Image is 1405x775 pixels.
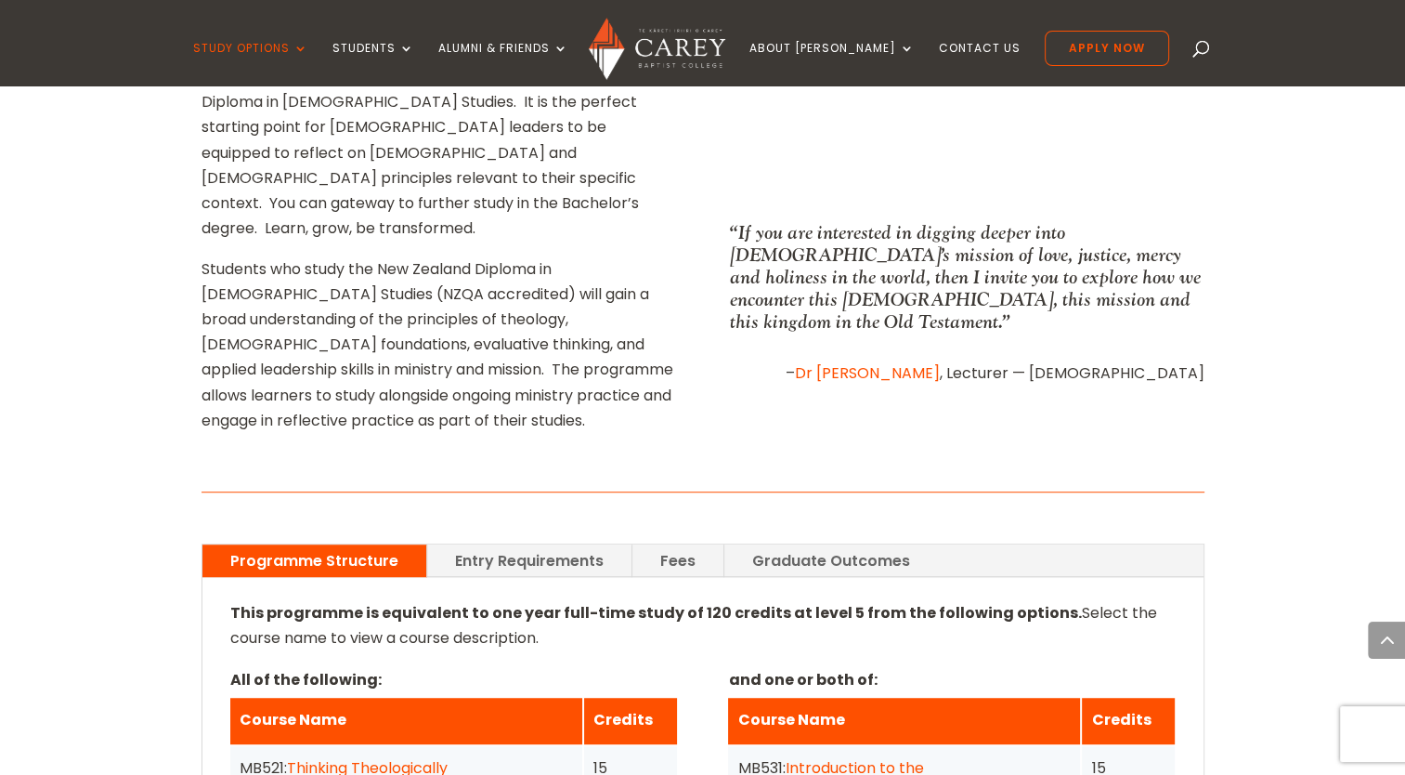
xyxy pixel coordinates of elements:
[730,221,1203,333] p: “If you are interested in digging deeper into [DEMOGRAPHIC_DATA]’s mission of love, justice, merc...
[230,600,1176,665] p: Select the course name to view a course description.
[737,707,1071,732] div: Course Name
[438,42,568,85] a: Alumni & Friends
[589,18,725,80] img: Carey Baptist College
[240,707,573,732] div: Course Name
[1091,707,1165,732] div: Credits
[728,667,1175,692] p: and one or both of:
[202,256,675,433] p: Students who study the New Zealand Diploma in [DEMOGRAPHIC_DATA] Studies (NZQA accredited) will g...
[230,667,677,692] p: All of the following:
[202,545,426,577] a: Programme Structure
[939,42,1021,85] a: Contact Us
[193,42,308,85] a: Study Options
[794,362,939,384] a: Dr [PERSON_NAME]
[632,545,723,577] a: Fees
[332,42,414,85] a: Students
[202,39,675,256] p: Transform your [DEMOGRAPHIC_DATA] or ministry leadership by starting your theological study journ...
[230,602,1082,624] strong: This programme is equivalent to one year full-time study of 120 credits at level 5 from the follo...
[593,707,668,732] div: Credits
[749,42,915,85] a: About [PERSON_NAME]
[730,361,1203,386] p: – , Lecturer — [DEMOGRAPHIC_DATA]
[427,545,631,577] a: Entry Requirements
[1045,31,1169,66] a: Apply Now
[724,545,938,577] a: Graduate Outcomes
